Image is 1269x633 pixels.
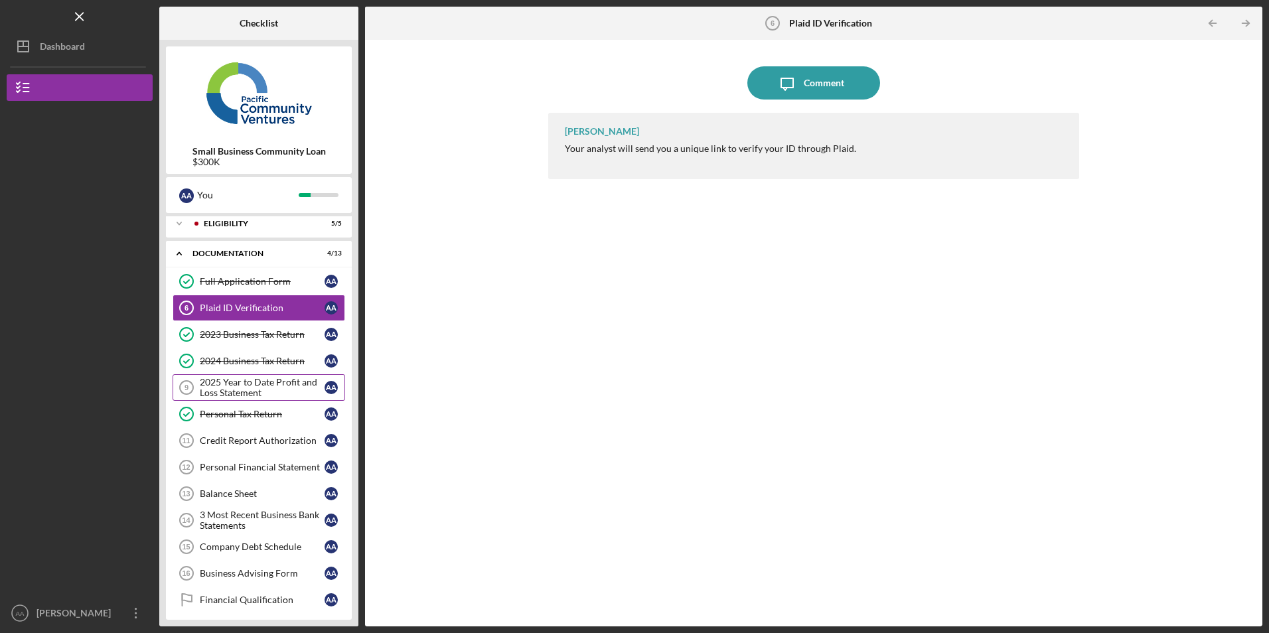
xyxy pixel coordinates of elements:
[200,488,325,499] div: Balance Sheet
[185,384,188,391] tspan: 9
[182,569,190,577] tspan: 16
[325,434,338,447] div: A A
[182,543,190,551] tspan: 15
[179,188,194,203] div: A A
[200,510,325,531] div: 3 Most Recent Business Bank Statements
[182,490,190,498] tspan: 13
[173,295,345,321] a: 6Plaid ID VerificationAA
[325,354,338,368] div: A A
[182,463,190,471] tspan: 12
[192,249,309,257] div: Documentation
[204,220,309,228] div: Eligibility
[173,427,345,454] a: 11Credit Report AuthorizationAA
[173,533,345,560] a: 15Company Debt ScheduleAA
[173,480,345,507] a: 13Balance SheetAA
[325,567,338,580] div: A A
[16,610,25,617] text: AA
[200,377,325,398] div: 2025 Year to Date Profit and Loss Statement
[565,126,639,137] div: [PERSON_NAME]
[804,66,844,100] div: Comment
[185,304,188,312] tspan: 6
[200,329,325,340] div: 2023 Business Tax Return
[770,19,774,27] tspan: 6
[325,487,338,500] div: A A
[325,460,338,474] div: A A
[325,593,338,606] div: A A
[318,249,342,257] div: 4 / 13
[173,454,345,480] a: 12Personal Financial StatementAA
[173,401,345,427] a: Personal Tax ReturnAA
[7,33,153,60] button: Dashboard
[325,514,338,527] div: A A
[325,407,338,421] div: A A
[192,157,326,167] div: $300K
[200,303,325,313] div: Plaid ID Verification
[173,321,345,348] a: 2023 Business Tax ReturnAA
[200,356,325,366] div: 2024 Business Tax Return
[192,146,326,157] b: Small Business Community Loan
[200,276,325,287] div: Full Application Form
[200,409,325,419] div: Personal Tax Return
[197,184,299,206] div: You
[200,568,325,579] div: Business Advising Form
[325,540,338,553] div: A A
[7,600,153,626] button: AA[PERSON_NAME]
[173,268,345,295] a: Full Application FormAA
[325,328,338,341] div: A A
[325,275,338,288] div: A A
[166,53,352,133] img: Product logo
[33,600,119,630] div: [PERSON_NAME]
[182,516,190,524] tspan: 14
[200,462,325,472] div: Personal Financial Statement
[40,33,85,63] div: Dashboard
[200,541,325,552] div: Company Debt Schedule
[240,18,278,29] b: Checklist
[173,374,345,401] a: 92025 Year to Date Profit and Loss StatementAA
[182,437,190,445] tspan: 11
[325,301,338,315] div: A A
[173,507,345,533] a: 143 Most Recent Business Bank StatementsAA
[200,595,325,605] div: Financial Qualification
[200,435,325,446] div: Credit Report Authorization
[565,143,856,154] div: Your analyst will send you a unique link to verify your ID through Plaid.
[789,18,872,29] b: Plaid ID Verification
[173,348,345,374] a: 2024 Business Tax ReturnAA
[325,381,338,394] div: A A
[318,220,342,228] div: 5 / 5
[173,587,345,613] a: Financial QualificationAA
[747,66,880,100] button: Comment
[173,560,345,587] a: 16Business Advising FormAA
